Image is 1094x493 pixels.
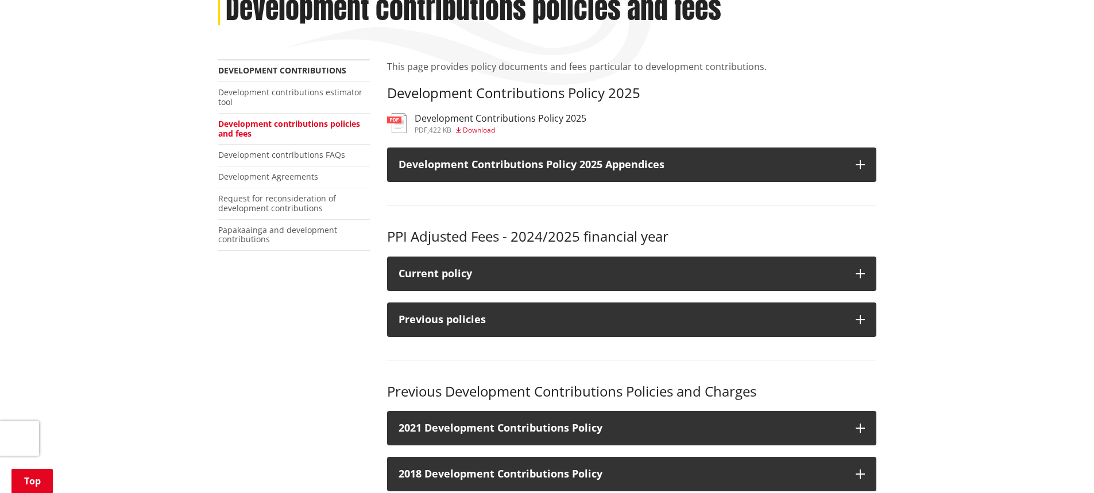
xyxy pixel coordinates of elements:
h3: Development Contributions Policy 2025 [415,113,586,124]
a: Development Contributions Policy 2025 pdf,422 KB Download [387,113,586,134]
p: This page provides policy documents and fees particular to development contributions. [387,60,876,73]
a: Development contributions FAQs [218,149,345,160]
h3: Previous Development Contributions Policies and Charges [387,383,876,400]
h3: Development Contributions Policy 2025 [387,85,876,102]
h3: 2018 Development Contributions Policy [399,468,844,480]
iframe: Messenger Launcher [1041,445,1083,486]
h3: 2021 Development Contributions Policy [399,422,844,434]
a: Top [11,469,53,493]
h3: PPI Adjusted Fees - 2024/2025 financial year [387,228,876,245]
a: Request for reconsideration of development contributions [218,193,336,213]
span: 422 KB [429,125,451,135]
button: Previous policies [387,302,876,337]
div: , [415,127,586,134]
button: 2021 Development Contributions Policy [387,411,876,445]
span: pdf [415,125,427,135]
a: Development contributions [218,65,346,76]
a: Development Agreements [218,171,318,182]
div: Previous policies [399,314,844,325]
a: Development contributions estimator tool [218,87,362,107]
a: Development contributions policies and fees [218,118,360,139]
button: 2018 Development Contributions Policy [387,457,876,491]
button: Current policy [387,257,876,291]
div: Current policy [399,268,844,280]
h3: Development Contributions Policy 2025 Appendices [399,159,844,170]
a: Papakaainga and development contributions [218,224,337,245]
span: Download [463,125,495,135]
img: document-pdf.svg [387,113,407,133]
button: Development Contributions Policy 2025 Appendices [387,147,876,182]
